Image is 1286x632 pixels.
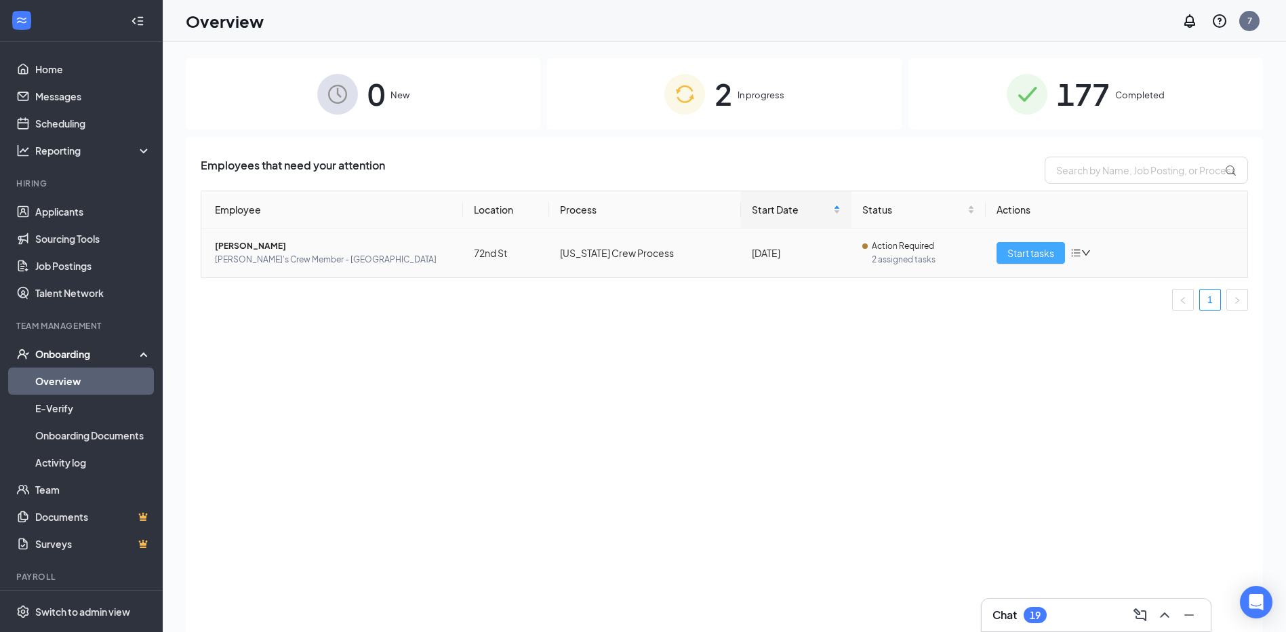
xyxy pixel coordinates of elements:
svg: Settings [16,605,30,618]
span: Employees that need your attention [201,157,385,184]
span: down [1081,248,1091,258]
button: ChevronUp [1154,604,1176,626]
span: [PERSON_NAME] [215,239,452,253]
a: Messages [35,83,151,110]
svg: Minimize [1181,607,1197,623]
span: 0 [367,71,385,117]
div: 7 [1247,15,1252,26]
span: New [390,88,409,102]
th: Actions [986,191,1247,229]
a: 1 [1200,290,1220,310]
span: Status [862,202,965,217]
li: 1 [1199,289,1221,311]
span: Start tasks [1007,245,1054,260]
th: Process [549,191,741,229]
a: Onboarding Documents [35,422,151,449]
div: Payroll [16,571,148,582]
svg: QuestionInfo [1211,13,1228,29]
div: Reporting [35,144,152,157]
a: Activity log [35,449,151,476]
button: Start tasks [997,242,1065,264]
a: Sourcing Tools [35,225,151,252]
svg: ChevronUp [1157,607,1173,623]
td: [US_STATE] Crew Process [549,229,741,277]
a: Team [35,476,151,503]
th: Employee [201,191,463,229]
div: [DATE] [752,245,841,260]
a: Scheduling [35,110,151,137]
svg: ComposeMessage [1132,607,1148,623]
span: Start Date [752,202,831,217]
a: Applicants [35,198,151,225]
a: E-Verify [35,395,151,422]
span: 2 [715,71,732,117]
button: Minimize [1178,604,1200,626]
span: right [1233,296,1241,304]
h1: Overview [186,9,264,33]
span: Completed [1115,88,1165,102]
li: Next Page [1226,289,1248,311]
div: Switch to admin view [35,605,130,618]
a: SurveysCrown [35,530,151,557]
input: Search by Name, Job Posting, or Process [1045,157,1248,184]
svg: Notifications [1182,13,1198,29]
td: 72nd St [463,229,549,277]
svg: WorkstreamLogo [15,14,28,27]
button: left [1172,289,1194,311]
span: 2 assigned tasks [872,253,975,266]
a: Job Postings [35,252,151,279]
div: Open Intercom Messenger [1240,586,1272,618]
li: Previous Page [1172,289,1194,311]
span: left [1179,296,1187,304]
div: Onboarding [35,347,140,361]
div: 19 [1030,610,1041,621]
span: 177 [1057,71,1110,117]
span: bars [1070,248,1081,258]
button: right [1226,289,1248,311]
svg: Collapse [131,14,144,28]
th: Status [851,191,986,229]
h3: Chat [992,608,1017,623]
div: Team Management [16,320,148,332]
a: Home [35,56,151,83]
span: In progress [738,88,784,102]
div: Hiring [16,178,148,189]
span: Action Required [872,239,934,253]
svg: Analysis [16,144,30,157]
button: ComposeMessage [1129,604,1151,626]
svg: UserCheck [16,347,30,361]
a: DocumentsCrown [35,503,151,530]
th: Location [463,191,549,229]
a: Talent Network [35,279,151,307]
span: [PERSON_NAME]'s Crew Member - [GEOGRAPHIC_DATA] [215,253,452,266]
a: Overview [35,368,151,395]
